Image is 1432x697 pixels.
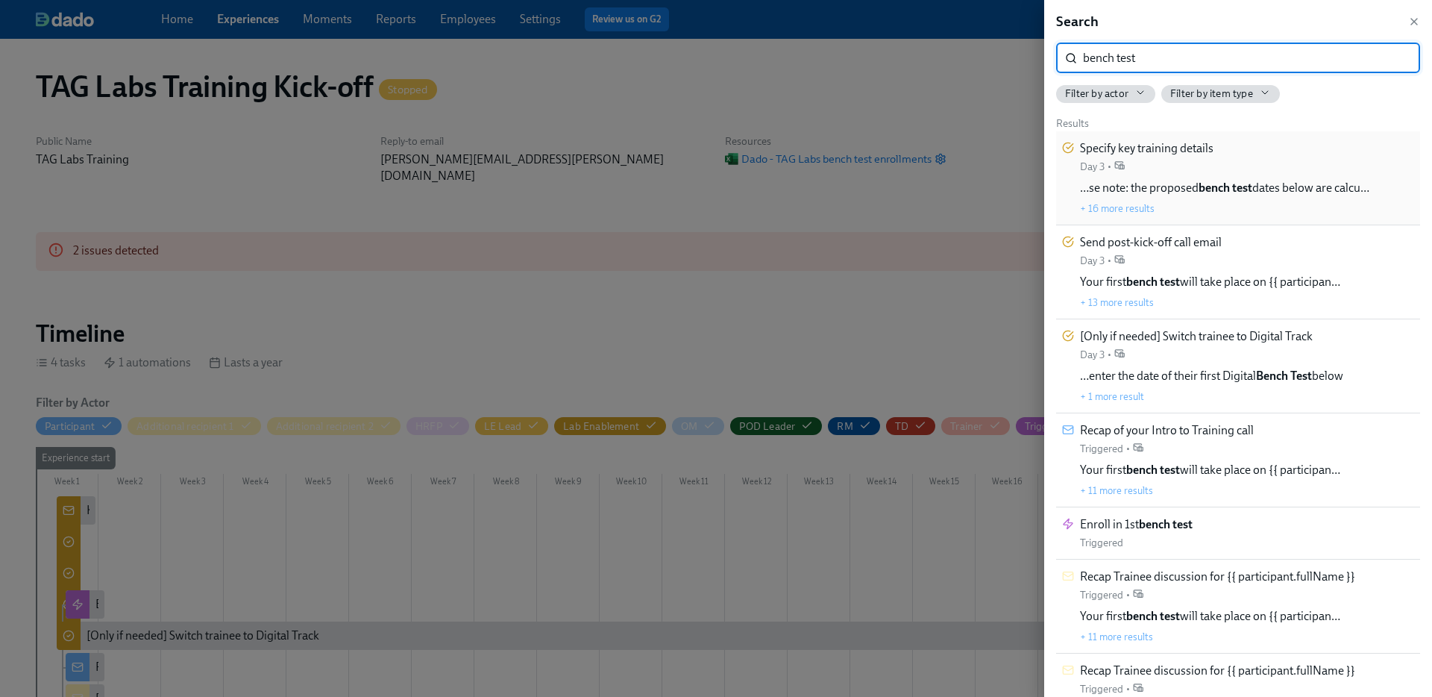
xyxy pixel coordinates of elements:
span: Work Email [1114,348,1125,362]
strong: bench test [1126,275,1180,289]
div: Triggered [1080,682,1123,696]
div: • [1108,160,1111,174]
div: • [1108,348,1111,362]
div: Send post-kick-off call emailDay 3•Your firstbench testwill take place on {{ participan…+ 13 more... [1056,225,1420,319]
button: Filter by item type [1161,85,1280,103]
span: Filter by item type [1170,87,1253,101]
div: Task for Lab Enablement [1062,236,1074,252]
div: Recap Trainee discussion for {{ participant.fullName }}Triggered•Your firstbench testwill take pl... [1056,560,1420,654]
div: [Only if needed] Switch trainee to Digital TrackDay 3•…enter the date of their first DigitalBench... [1056,319,1420,413]
div: Day 3 [1080,348,1105,362]
span: Recap Trainee discussion for {{ participant.fullName }} [1080,569,1355,585]
div: • [1126,442,1130,456]
div: Triggered [1080,588,1123,602]
button: + 16 more results [1080,202,1155,214]
span: Send post-kick-off call email [1080,234,1222,251]
button: + 11 more results [1080,484,1153,496]
div: Automation [1062,518,1074,534]
span: Work Email [1133,442,1143,456]
span: Enroll in 1st [1080,516,1193,533]
div: Message to Additional recipient 1 [1062,570,1074,587]
button: + 1 more result [1080,390,1144,402]
strong: Bench Test [1256,369,1312,383]
strong: bench test [1139,517,1193,531]
span: Your first will take place on {{ participan… [1080,274,1340,290]
span: Results [1056,117,1089,130]
div: Triggered [1080,536,1123,550]
div: Task for Lab Enablement [1062,142,1074,158]
span: Recap Trainee discussion for {{ participant.fullName }} [1080,663,1355,679]
div: • [1126,682,1130,696]
span: Specify key training details [1080,140,1213,157]
span: …se note: the proposed dates below are calcu… [1080,180,1369,196]
strong: bench test [1126,463,1180,477]
button: Filter by actor [1056,85,1155,103]
div: Enroll in 1stbench testTriggered [1056,507,1420,560]
div: • [1126,588,1130,602]
strong: bench test [1126,609,1180,623]
h5: Search [1056,12,1099,31]
div: Triggered [1080,442,1123,456]
div: Message to Participant [1062,424,1074,440]
span: Work Email [1114,160,1125,174]
div: Recap of your Intro to Training callTriggered•Your firstbench testwill take place on {{ participa... [1056,413,1420,507]
div: • [1108,254,1111,268]
span: Work Email [1133,682,1143,696]
span: …enter the date of their first Digital below [1080,368,1343,384]
button: + 13 more results [1080,296,1154,308]
strong: bench test [1199,181,1252,195]
div: Day 3 [1080,254,1105,268]
div: Day 3 [1080,160,1105,174]
button: + 11 more results [1080,631,1153,643]
span: Filter by actor [1065,87,1128,101]
div: Task for Lab Enablement [1062,330,1074,346]
span: Work Email [1133,588,1143,602]
span: Your first will take place on {{ participan… [1080,608,1340,625]
span: Work Email [1114,254,1125,268]
span: Your first will take place on {{ participan… [1080,462,1340,478]
div: Specify key training detailsDay 3•…se note: the proposedbench testdates below are calcu…+ 16 more... [1056,131,1420,225]
div: Message to Additional recipient 2 [1062,664,1074,681]
span: [Only if needed] Switch trainee to Digital Track [1080,328,1313,345]
span: Recap of your Intro to Training call [1080,422,1254,439]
